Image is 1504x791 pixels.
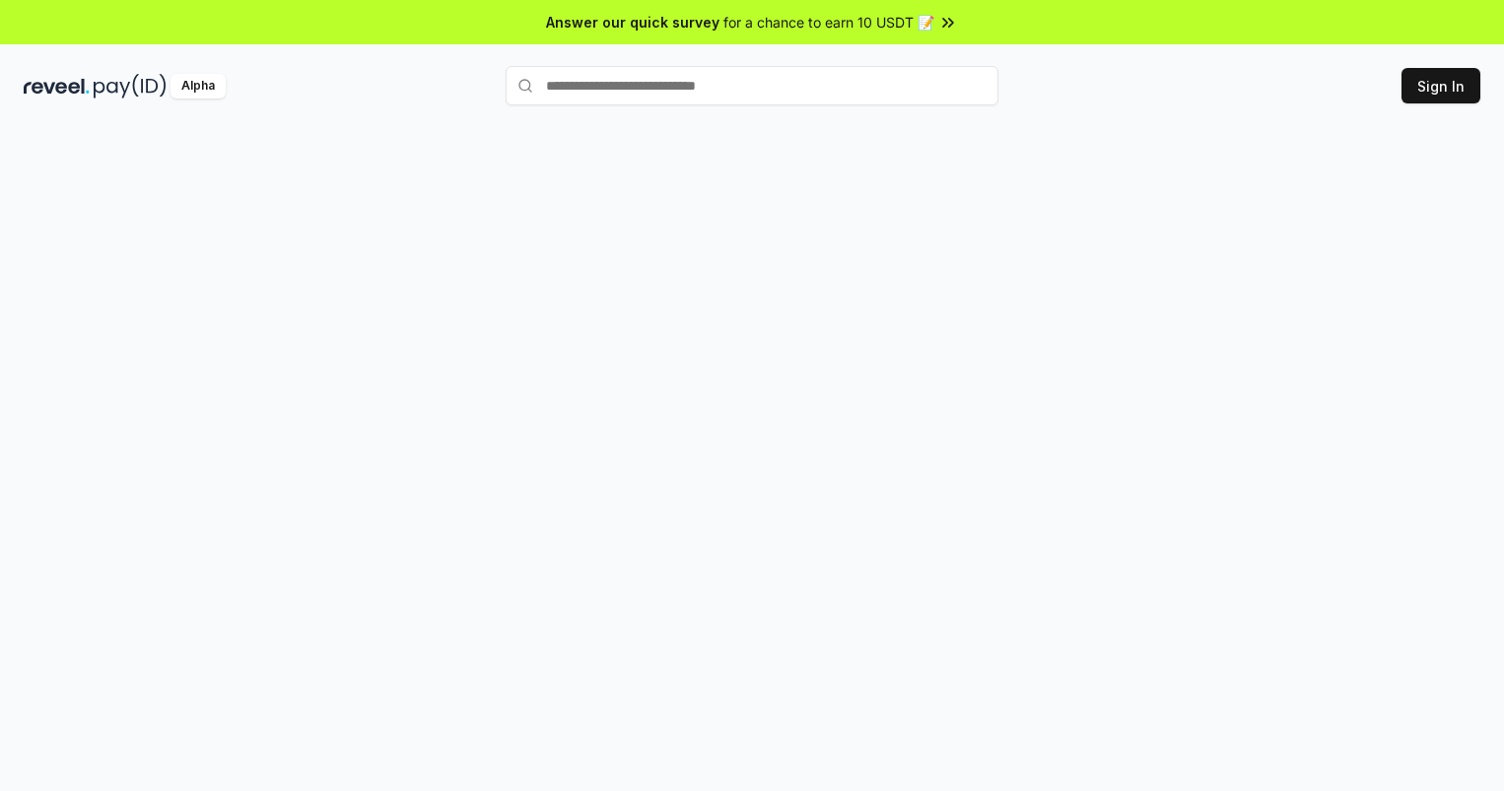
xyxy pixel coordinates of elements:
button: Sign In [1401,68,1480,103]
img: pay_id [94,74,167,99]
div: Alpha [171,74,226,99]
span: for a chance to earn 10 USDT 📝 [723,12,934,33]
img: reveel_dark [24,74,90,99]
span: Answer our quick survey [546,12,719,33]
